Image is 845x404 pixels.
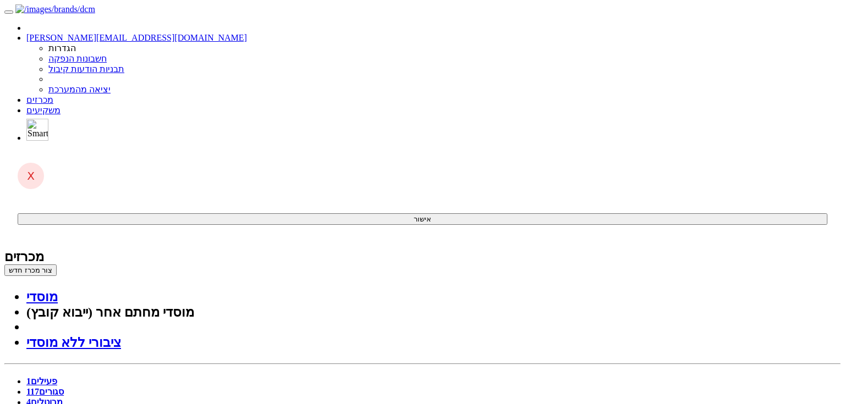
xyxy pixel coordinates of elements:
a: מוסדי [26,290,58,304]
a: מכרזים [26,95,53,104]
div: מכרזים [4,249,841,264]
span: 1 [26,377,31,386]
img: SmartBull Logo [26,119,48,141]
a: ציבורי ללא מוסדי [26,335,121,350]
a: [PERSON_NAME][EMAIL_ADDRESS][DOMAIN_NAME] [26,33,247,42]
li: הגדרות [48,43,841,53]
a: חשבונות הנפקה [48,54,107,63]
button: אישור [18,213,827,225]
a: תבניות הודעות קיבול [48,64,124,74]
a: מוסדי מחתם אחר (ייבוא קובץ) [26,305,194,319]
button: צור מכרז חדש [4,264,57,276]
span: 117 [26,387,39,396]
span: X [27,169,35,182]
a: משקיעים [26,106,61,115]
a: פעילים [26,377,57,386]
img: /images/brands/dcm [15,4,95,14]
a: יציאה מהמערכת [48,85,111,94]
a: סגורים [26,387,64,396]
